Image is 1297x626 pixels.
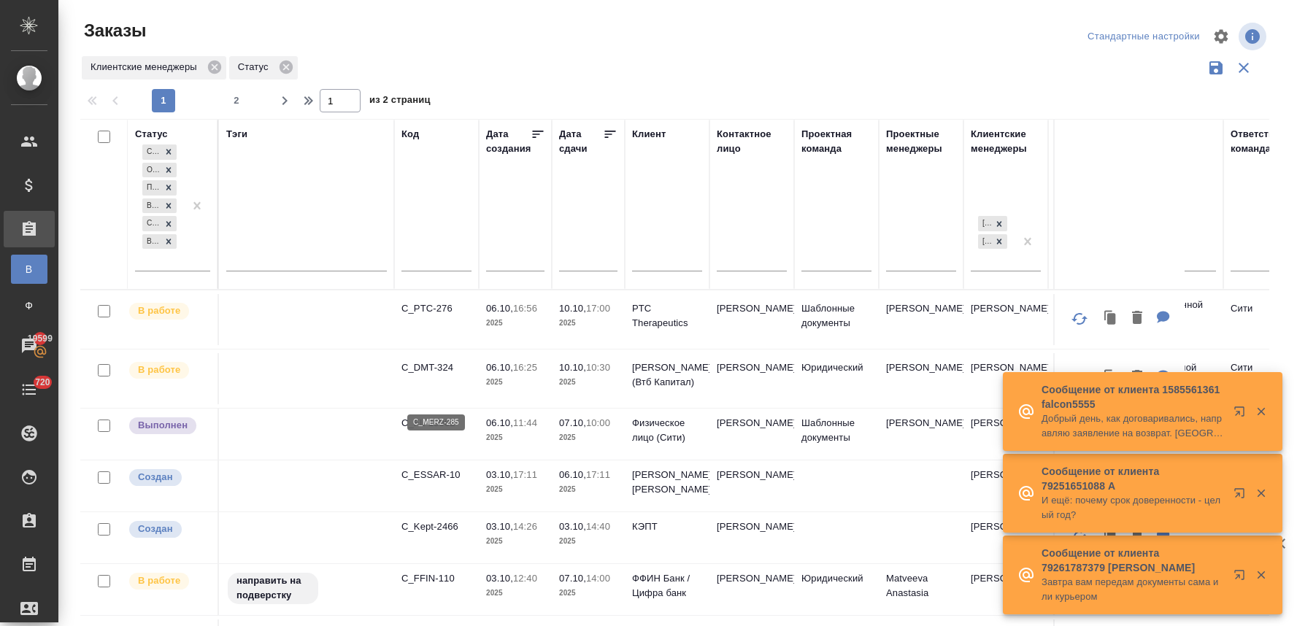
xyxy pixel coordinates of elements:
[19,331,61,346] span: 19599
[586,303,610,314] p: 17:00
[559,430,617,445] p: 2025
[559,303,586,314] p: 10.10,
[709,409,794,460] td: [PERSON_NAME]
[1150,304,1177,333] button: Для КМ: +1нзк
[559,417,586,428] p: 07.10,
[586,469,610,480] p: 17:11
[709,460,794,511] td: [PERSON_NAME]
[4,328,55,364] a: 19599
[141,233,178,251] div: Создан, Ожидание предоплаты, Подтвержден, В работе, Сдан без статистики, Выполнен
[559,586,617,600] p: 2025
[82,56,226,80] div: Клиентские менеджеры
[1097,363,1125,393] button: Клонировать
[709,353,794,404] td: [PERSON_NAME]
[977,233,1009,251] div: Лямина Надежда, Димитриева Юлия
[229,56,298,80] div: Статус
[401,468,472,482] p: C_ESSAR-10
[401,127,419,142] div: Код
[486,430,544,445] p: 2025
[559,534,617,549] p: 2025
[879,294,963,345] td: [PERSON_NAME]
[586,521,610,532] p: 14:40
[709,294,794,345] td: [PERSON_NAME]
[225,93,248,108] span: 2
[11,291,47,320] a: Ф
[142,144,161,160] div: Создан
[128,468,210,487] div: Выставляется автоматически при создании заказа
[486,573,513,584] p: 03.10,
[486,469,513,480] p: 03.10,
[226,127,247,142] div: Тэги
[632,468,702,497] p: [PERSON_NAME] [PERSON_NAME]...
[1062,360,1097,395] button: Обновить
[18,298,40,313] span: Ф
[18,262,40,277] span: В
[1225,560,1260,595] button: Открыть в новой вкладке
[26,375,59,390] span: 720
[401,360,472,375] p: C_DMT-324
[236,573,309,603] p: направить на подверстку
[128,360,210,380] div: Выставляет ПМ после принятия заказа от КМа
[559,375,617,390] p: 2025
[879,353,963,404] td: [PERSON_NAME]
[1062,301,1097,336] button: Обновить
[128,571,210,591] div: Выставляет ПМ после принятия заказа от КМа
[1042,411,1224,441] p: Добрый день, как договаривались, направляю заявление на возврат. [GEOGRAPHIC_DATA]
[225,89,248,112] button: 2
[586,417,610,428] p: 10:00
[401,519,472,534] p: C_Kept-2466
[4,371,55,408] a: 720
[141,161,178,179] div: Создан, Ожидание предоплаты, Подтвержден, В работе, Сдан без статистики, Выполнен
[1125,363,1150,393] button: Удалить
[138,363,180,377] p: В работе
[138,573,180,588] p: В работе
[11,255,47,284] a: В
[632,571,702,600] p: ФФИН Банк / Цифра банк
[513,521,537,532] p: 14:26
[963,294,1048,345] td: [PERSON_NAME]
[717,127,787,156] div: Контактное лицо
[586,362,610,373] p: 10:30
[401,301,472,316] p: C_PTC-276
[513,303,537,314] p: 16:56
[1048,290,1223,349] td: (OTP) Общество с ограниченной ответственностью «Вектор Развития»
[513,362,537,373] p: 16:25
[977,215,1009,233] div: Лямина Надежда, Димитриева Юлия
[632,360,702,390] p: [PERSON_NAME] (Втб Капитал)
[513,573,537,584] p: 12:40
[141,179,178,197] div: Создан, Ожидание предоплаты, Подтвержден, В работе, Сдан без статистики, Выполнен
[586,573,610,584] p: 14:00
[80,19,146,42] span: Заказы
[794,353,879,404] td: Юридический
[1204,19,1239,54] span: Настроить таблицу
[559,469,586,480] p: 06.10,
[1048,353,1223,404] td: (AU) Общество с ограниченной ответственностью "АЛС"
[1042,464,1224,493] p: Сообщение от клиента 79251651088 A
[369,91,431,112] span: из 2 страниц
[138,522,173,536] p: Создан
[513,417,537,428] p: 11:44
[486,375,544,390] p: 2025
[135,127,168,142] div: Статус
[142,234,161,250] div: Выполнен
[142,198,161,214] div: В работе
[401,416,472,430] p: C_FL-15962
[1225,479,1260,514] button: Открыть в новой вкладке
[1097,304,1125,333] button: Клонировать
[142,180,161,196] div: Подтвержден
[559,127,603,156] div: Дата сдачи
[128,301,210,321] div: Выставляет ПМ после принятия заказа от КМа
[801,127,871,156] div: Проектная команда
[486,362,513,373] p: 06.10,
[1225,397,1260,432] button: Открыть в новой вкладке
[1084,26,1204,48] div: split button
[1246,487,1276,500] button: Закрыть
[1246,405,1276,418] button: Закрыть
[138,304,180,318] p: В работе
[879,409,963,460] td: [PERSON_NAME]
[963,409,1048,460] td: [PERSON_NAME]
[709,512,794,563] td: [PERSON_NAME]
[559,362,586,373] p: 10.10,
[1042,493,1224,522] p: И ещё: почему срок доверенности - целый год?
[632,127,666,142] div: Клиент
